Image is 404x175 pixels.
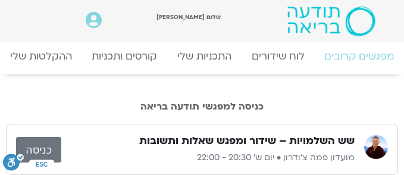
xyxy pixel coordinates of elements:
h2: כניסה למפגשי תודעה בריאה [6,101,398,112]
img: מועדון פמה צ'ודרון [364,135,388,159]
a: כניסה [16,137,61,162]
span: שלום [PERSON_NAME] [156,13,221,21]
h3: שש השלמויות – שידור ומפגש שאלות ותשובות [139,134,355,148]
p: מועדון פמה צ'ודרון • יום ש׳ 20:30 - 22:00 [61,151,355,165]
a: קורסים ותכניות [82,44,168,68]
a: מפגשים קרובים [314,44,404,68]
a: לוח שידורים [242,44,315,68]
a: התכניות שלי [167,44,242,68]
